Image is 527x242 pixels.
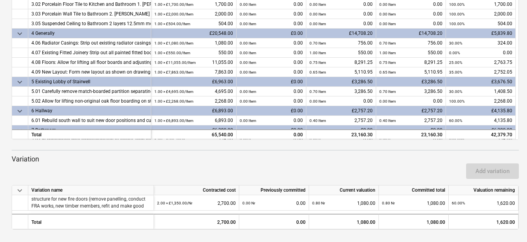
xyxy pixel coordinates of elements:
small: 30.00% [449,89,462,94]
div: 3,286.50 [379,87,442,96]
div: 2,752.05 [449,67,512,77]
div: 0.00 [449,48,512,58]
div: 0.00 [240,48,303,58]
div: 2,700.00 [154,214,239,229]
div: 1,080.00 [312,215,375,230]
div: 0.00 [240,58,303,67]
div: Total [28,130,151,139]
div: 3.05 Suspended Ceiling to Bathroom 2 layers 12.5mm moisture resistant plasterboard and skim finish. [31,19,148,29]
small: 0.00 Item [240,70,256,74]
div: Committed total [379,185,449,195]
div: 2,757.20 [309,116,373,125]
div: £2,757.20 [376,106,446,116]
div: 0.00 [309,9,373,19]
small: 35.00% [449,70,462,74]
small: 0.00 Item [240,89,256,94]
div: 0.00 [239,214,309,229]
div: 4.09 New Layout: Form new layout as shown on drawings. Allow for running new cornicing, skirtings... [31,67,148,77]
div: £0.00 [237,106,306,116]
div: £3,286.50 [376,77,446,87]
small: 60.00% [449,118,462,123]
small: 0.75 Item [309,60,326,65]
small: 0.40 Item [379,118,396,123]
div: 2,700.00 [157,195,236,211]
div: 2,757.20 [379,116,442,125]
small: 0.70 Item [379,41,396,45]
div: 0.00 [379,19,442,29]
small: 1.00 × £11,055.00 / Item [154,60,196,65]
div: £3,286.50 [306,77,376,87]
div: 1,080.00 [154,38,233,48]
div: 7 Bathroom [31,125,148,135]
div: £0.00 [376,125,446,135]
div: 550.00 [379,48,442,58]
small: 2.00 × £1,350.00 / Nr [157,201,192,205]
div: £6,963.00 [151,77,237,87]
div: £3,676.50 [446,77,516,87]
small: 0.80 Nr [312,201,325,205]
small: 1.00 × £550.00 / Item [154,51,190,55]
div: £5,839.80 [446,29,516,38]
div: 2,000.00 [154,9,233,19]
small: 60.00% [452,201,465,205]
small: 0.00 Item [240,2,256,7]
div: 0.00 [240,130,303,140]
small: 1.00 × £2,268.00 / Item [154,99,194,103]
div: 0.00 [242,195,306,211]
small: 0.00% [449,51,460,55]
div: 4.08 Floors: Allow for lifting all floor boards and adjusting/adding firrings to achieve a level ... [31,58,148,67]
small: 0.00 Item [309,99,326,103]
small: 0.70 Item [309,89,326,94]
div: 6,893.00 [154,116,233,125]
span: keyboard_arrow_down [15,106,24,116]
span: keyboard_arrow_down [15,186,24,195]
div: 0.00 [240,38,303,48]
div: 2,000.00 [449,9,512,19]
div: 0.00 [240,116,303,125]
div: £6,320.00 [151,125,237,135]
div: £4,135.80 [446,106,516,116]
div: 4.06 Radiator Casings: Strip out existing radiator casings throughout. Include for repair/renewal... [31,38,148,48]
div: 4,135.80 [449,116,512,125]
div: 4.07 Existing Fitted Joinery Strip out all painted fitted bookcase, shelves and cupboards. NB the... [31,48,148,58]
small: 0.00 Nr [242,201,255,205]
div: 0.00 [240,87,303,96]
div: £0.00 [306,125,376,135]
small: 1.00 Item [309,51,326,55]
div: Previously committed [239,185,309,195]
div: 756.00 [309,38,373,48]
div: £0.00 [237,29,306,38]
div: 3.03 Porcelain Wall Tile to Bathroom 2. [PERSON_NAME] and [PERSON_NAME] Floor Size: 598 x 298 (R)... [31,9,148,19]
div: £20,548.00 [151,29,237,38]
small: 0.00 Item [240,41,256,45]
small: 0.00 Item [240,118,256,123]
small: 1.00 Item [379,51,396,55]
small: 1.00 × £1,700.00 / Item [154,2,194,7]
small: 0.00 Item [309,2,326,7]
small: 0.75 Item [379,60,396,65]
div: 550.00 [154,48,233,58]
div: 2,268.00 [449,96,512,106]
div: 2,763.75 [449,58,512,67]
div: Variation name [28,185,154,195]
div: 4 Generally [31,29,148,38]
span: keyboard_arrow_down [15,29,24,38]
div: Total [28,214,154,229]
div: 11,055.00 [154,58,233,67]
small: 0.80 Nr [382,201,395,205]
div: 0.00 [240,9,303,19]
div: 23,160.30 [376,130,446,139]
div: 5,110.95 [309,67,373,77]
small: 0.00 Item [379,22,396,26]
div: £0.00 [237,125,306,135]
div: 8,291.25 [309,58,373,67]
small: 0.00 Item [240,12,256,16]
div: 1,080.00 [312,195,375,211]
small: 0.00 Item [379,12,396,16]
div: 550.00 [309,48,373,58]
small: 0.00 Item [309,22,326,26]
small: 1.00 × £4,695.00 / Item [154,89,194,94]
small: 1.00 × £6,893.00 / Item [154,118,194,123]
small: 0.00 Item [240,51,256,55]
div: 42,379.70 [449,130,512,140]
